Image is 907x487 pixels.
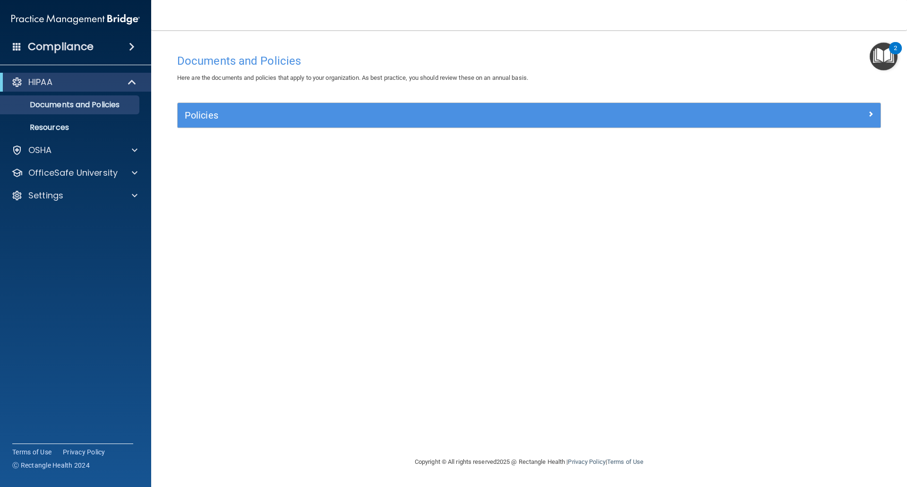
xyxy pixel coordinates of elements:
div: Copyright © All rights reserved 2025 @ Rectangle Health | | [357,447,702,477]
a: Privacy Policy [568,458,605,465]
p: Settings [28,190,63,201]
a: Terms of Use [607,458,643,465]
a: Policies [185,108,873,123]
a: Terms of Use [12,447,51,457]
a: HIPAA [11,77,137,88]
div: 2 [894,48,897,60]
span: Here are the documents and policies that apply to your organization. As best practice, you should... [177,74,528,81]
span: Ⓒ Rectangle Health 2024 [12,461,90,470]
h4: Compliance [28,40,94,53]
p: Resources [6,123,135,132]
p: Documents and Policies [6,100,135,110]
a: OfficeSafe University [11,167,137,179]
a: OSHA [11,145,137,156]
h5: Policies [185,110,698,120]
p: HIPAA [28,77,52,88]
img: PMB logo [11,10,140,29]
p: OfficeSafe University [28,167,118,179]
h4: Documents and Policies [177,55,881,67]
p: OSHA [28,145,52,156]
button: Open Resource Center, 2 new notifications [870,43,898,70]
a: Privacy Policy [63,447,105,457]
a: Settings [11,190,137,201]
